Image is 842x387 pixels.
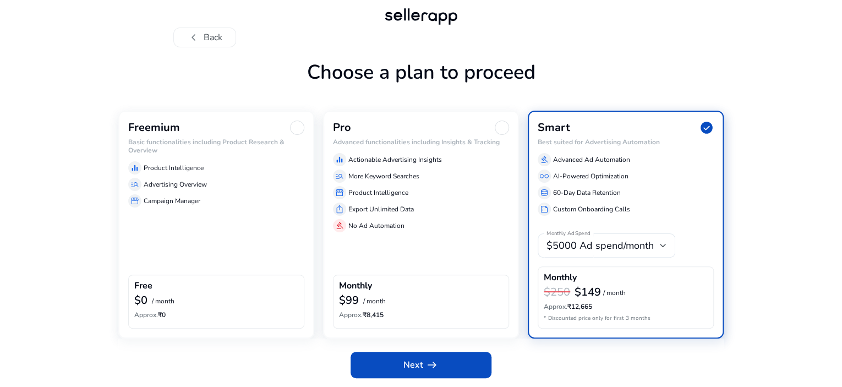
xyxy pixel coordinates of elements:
span: gavel [540,155,549,164]
span: $5000 Ad spend/month [546,239,654,252]
span: equalizer [335,155,344,164]
p: / month [152,298,174,305]
h4: Monthly [339,281,372,291]
span: equalizer [130,163,139,172]
h6: Advanced functionalities including Insights & Tracking [333,138,509,146]
p: Actionable Advertising Insights [348,155,442,165]
button: Nextarrow_right_alt [351,352,491,378]
p: Product Intelligence [144,163,204,173]
h6: Best suited for Advertising Automation [538,138,714,146]
p: Product Intelligence [348,188,408,198]
b: $149 [575,285,601,299]
h6: ₹0 [134,311,298,319]
p: / month [363,298,386,305]
span: all_inclusive [540,172,549,181]
b: $0 [134,293,147,308]
p: Campaign Manager [144,196,200,206]
h4: Free [134,281,152,291]
span: storefront [130,197,139,205]
h3: $250 [544,286,570,299]
span: Approx. [339,310,363,319]
span: Approx. [134,310,158,319]
span: manage_search [335,172,344,181]
p: Advanced Ad Automation [553,155,630,165]
h3: Pro [333,121,351,134]
p: More Keyword Searches [348,171,419,181]
span: check_circle [699,121,714,135]
span: ios_share [335,205,344,214]
p: / month [603,290,626,297]
b: $99 [339,293,359,308]
p: AI-Powered Optimization [553,171,628,181]
span: arrow_right_alt [425,358,439,372]
span: manage_search [130,180,139,189]
p: Custom Onboarding Calls [553,204,630,214]
h6: ₹12,665 [544,303,708,310]
h4: Monthly [544,272,577,283]
button: chevron_leftBack [173,28,236,47]
h3: Smart [538,121,570,134]
span: gavel [335,221,344,230]
h6: Basic functionalities including Product Research & Overview [128,138,304,154]
p: * Discounted price only for first 3 months [544,314,708,323]
span: storefront [335,188,344,197]
p: No Ad Automation [348,221,404,231]
span: Approx. [544,302,567,311]
mat-label: Monthly Ad Spend [546,230,590,238]
h3: Freemium [128,121,180,134]
p: Export Unlimited Data [348,204,414,214]
span: database [540,188,549,197]
p: Advertising Overview [144,179,207,189]
span: Next [403,358,439,372]
h6: ₹8,415 [339,311,503,319]
span: chevron_left [187,31,200,44]
p: 60-Day Data Retention [553,188,621,198]
h1: Choose a plan to proceed [118,61,724,111]
span: summarize [540,205,549,214]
